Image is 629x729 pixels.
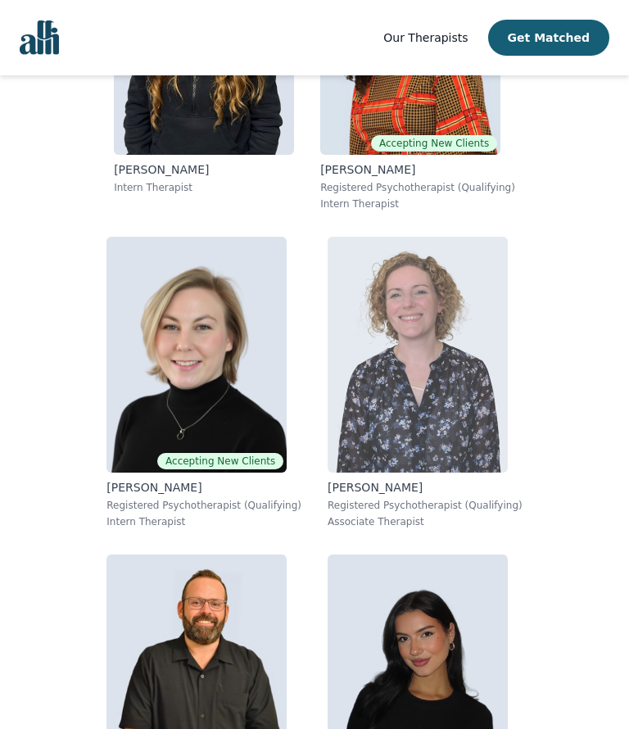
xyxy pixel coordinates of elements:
[20,20,59,55] img: alli logo
[114,161,294,178] p: [PERSON_NAME]
[106,237,287,473] img: Jocelyn_Crawford
[314,224,536,541] a: Catherine_Robbe[PERSON_NAME]Registered Psychotherapist (Qualifying)Associate Therapist
[320,161,515,178] p: [PERSON_NAME]
[320,197,515,211] p: Intern Therapist
[106,479,301,496] p: [PERSON_NAME]
[106,515,301,528] p: Intern Therapist
[93,224,314,541] a: Jocelyn_CrawfordAccepting New Clients[PERSON_NAME]Registered Psychotherapist (Qualifying)Intern T...
[328,237,508,473] img: Catherine_Robbe
[383,31,468,44] span: Our Therapists
[114,181,294,194] p: Intern Therapist
[106,499,301,512] p: Registered Psychotherapist (Qualifying)
[328,515,523,528] p: Associate Therapist
[328,499,523,512] p: Registered Psychotherapist (Qualifying)
[383,28,468,48] a: Our Therapists
[320,181,515,194] p: Registered Psychotherapist (Qualifying)
[488,20,609,56] button: Get Matched
[328,479,523,496] p: [PERSON_NAME]
[371,135,497,152] span: Accepting New Clients
[157,453,283,469] span: Accepting New Clients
